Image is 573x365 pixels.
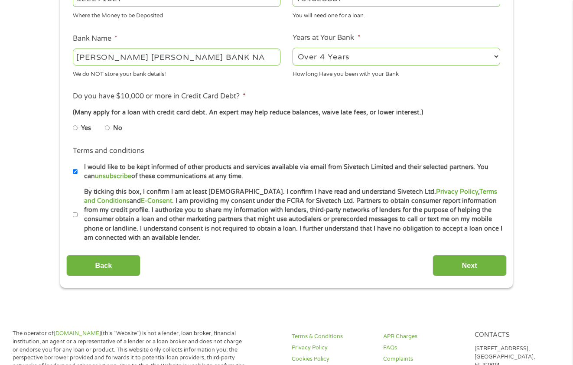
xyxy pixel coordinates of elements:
[292,332,372,341] a: Terms & Conditions
[383,355,464,363] a: Complaints
[73,9,280,20] div: Where the Money to be Deposited
[433,255,507,276] input: Next
[78,163,503,181] label: I would like to be kept informed of other products and services available via email from Sivetech...
[141,197,172,205] a: E-Consent
[293,33,360,42] label: Years at Your Bank
[73,67,280,78] div: We do NOT store your bank details!
[293,9,500,20] div: You will need one for a loan.
[292,344,372,352] a: Privacy Policy
[66,255,140,276] input: Back
[54,330,101,337] a: [DOMAIN_NAME]
[383,332,464,341] a: APR Charges
[113,124,122,133] label: No
[73,147,144,156] label: Terms and conditions
[78,187,503,243] label: By ticking this box, I confirm I am at least [DEMOGRAPHIC_DATA]. I confirm I have read and unders...
[383,344,464,352] a: FAQs
[81,124,91,133] label: Yes
[73,34,117,43] label: Bank Name
[73,92,246,101] label: Do you have $10,000 or more in Credit Card Debt?
[436,188,478,196] a: Privacy Policy
[73,108,500,117] div: (Many apply for a loan with credit card debt. An expert may help reduce balances, waive late fees...
[475,331,555,339] h4: Contacts
[84,188,497,205] a: Terms and Conditions
[292,355,372,363] a: Cookies Policy
[95,173,131,180] a: unsubscribe
[293,67,500,78] div: How long Have you been with your Bank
